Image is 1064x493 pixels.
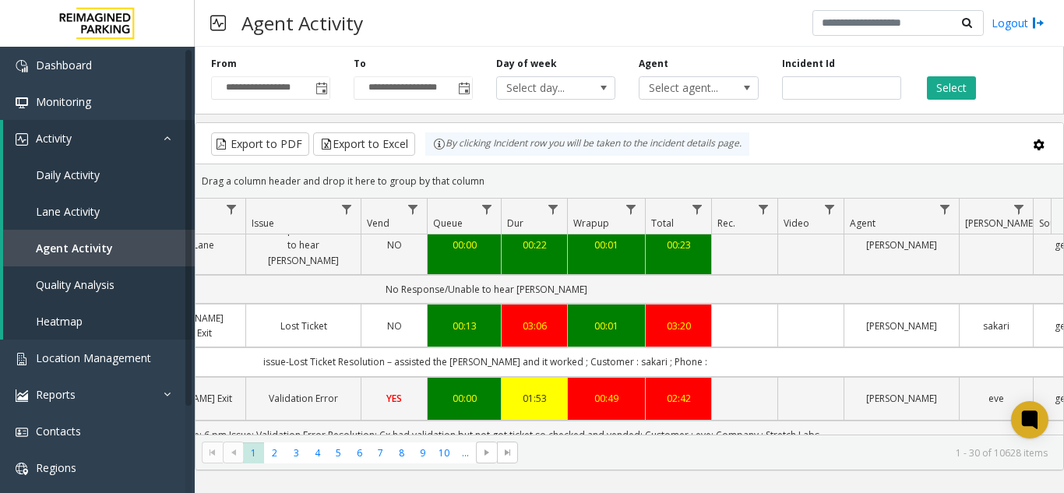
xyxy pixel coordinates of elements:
[255,391,351,406] a: Validation Error
[577,391,636,406] a: 00:49
[481,446,493,459] span: Go to the next page
[434,442,455,463] span: Page 10
[927,76,976,100] button: Select
[965,217,1036,230] span: [PERSON_NAME]
[16,97,28,109] img: 'icon'
[312,77,329,99] span: Toggle popup
[935,199,956,220] a: Agent Filter Menu
[36,58,92,72] span: Dashboard
[496,57,557,71] label: Day of week
[573,217,609,230] span: Wrapup
[16,353,28,365] img: 'icon'
[36,460,76,475] span: Regions
[328,442,349,463] span: Page 5
[854,238,949,252] a: [PERSON_NAME]
[507,217,523,230] span: Dur
[371,238,417,252] a: NO
[36,241,113,255] span: Agent Activity
[403,199,424,220] a: Vend Filter Menu
[412,442,433,463] span: Page 9
[437,391,491,406] a: 00:00
[16,133,28,146] img: 'icon'
[16,426,28,438] img: 'icon'
[211,132,309,156] button: Export to PDF
[36,314,83,329] span: Heatmap
[577,238,636,252] div: 00:01
[511,238,558,252] a: 00:22
[854,319,949,333] a: [PERSON_NAME]
[252,217,274,230] span: Issue
[819,199,840,220] a: Video Filter Menu
[655,391,702,406] a: 02:42
[655,319,702,333] a: 03:20
[651,217,674,230] span: Total
[36,277,115,292] span: Quality Analysis
[433,217,463,230] span: Queue
[370,442,391,463] span: Page 7
[455,77,472,99] span: Toggle popup
[36,350,151,365] span: Location Management
[639,77,734,99] span: Select agent...
[307,442,328,463] span: Page 4
[639,57,668,71] label: Agent
[969,319,1023,333] a: sakari
[476,442,497,463] span: Go to the next page
[36,94,91,109] span: Monitoring
[425,132,749,156] div: By clicking Incident row you will be taken to the incident details page.
[497,442,518,463] span: Go to the last page
[621,199,642,220] a: Wrapup Filter Menu
[286,442,307,463] span: Page 3
[255,223,351,268] a: No Response/Unable to hear [PERSON_NAME]
[577,319,636,333] a: 00:01
[3,193,195,230] a: Lane Activity
[1009,199,1030,220] a: Parker Filter Menu
[391,442,412,463] span: Page 8
[386,392,402,405] span: YES
[354,57,366,71] label: To
[784,217,809,230] span: Video
[3,120,195,157] a: Activity
[437,238,491,252] a: 00:00
[211,57,237,71] label: From
[16,389,28,402] img: 'icon'
[3,157,195,193] a: Daily Activity
[313,132,415,156] button: Export to Excel
[210,4,226,42] img: pageIcon
[433,138,446,150] img: infoIcon.svg
[36,204,100,219] span: Lane Activity
[511,319,558,333] a: 03:06
[371,319,417,333] a: NO
[992,15,1045,31] a: Logout
[527,446,1048,460] kendo-pager-info: 1 - 30 of 10628 items
[387,319,402,333] span: NO
[36,131,72,146] span: Activity
[782,57,835,71] label: Incident Id
[969,391,1023,406] a: eve
[243,442,264,463] span: Page 1
[349,442,370,463] span: Page 6
[437,319,491,333] a: 00:13
[502,446,514,459] span: Go to the last page
[655,238,702,252] a: 00:23
[16,60,28,72] img: 'icon'
[36,167,100,182] span: Daily Activity
[196,167,1063,195] div: Drag a column header and drop it here to group by that column
[753,199,774,220] a: Rec. Filter Menu
[511,391,558,406] a: 01:53
[543,199,564,220] a: Dur Filter Menu
[717,217,735,230] span: Rec.
[221,199,242,220] a: Lane Filter Menu
[264,442,285,463] span: Page 2
[3,303,195,340] a: Heatmap
[336,199,358,220] a: Issue Filter Menu
[455,442,476,463] span: Page 11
